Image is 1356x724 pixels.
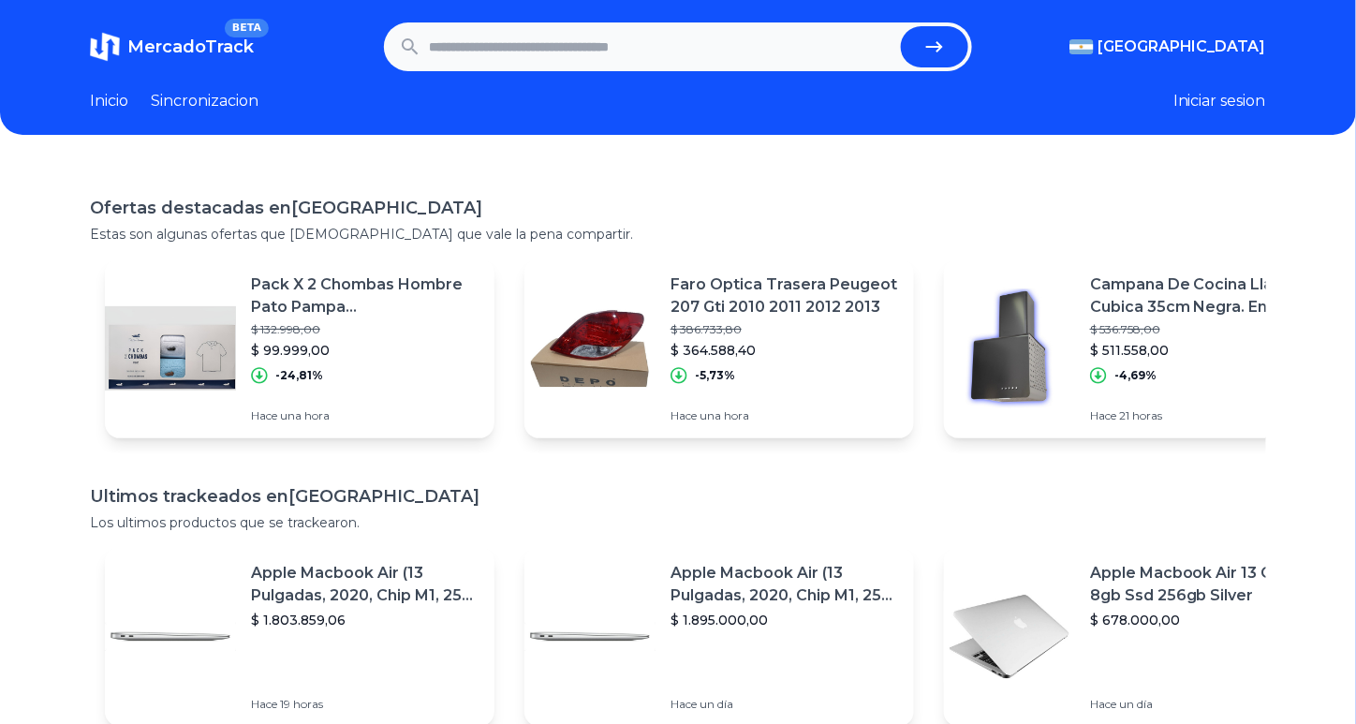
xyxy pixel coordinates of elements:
[695,368,735,383] p: -5,73%
[251,697,479,712] p: Hace 19 horas
[671,562,899,607] p: Apple Macbook Air (13 Pulgadas, 2020, Chip M1, 256 Gb De Ssd, 8 Gb De Ram) - Plata
[251,341,479,360] p: $ 99.999,00
[1090,341,1319,360] p: $ 511.558,00
[1069,39,1094,54] img: Argentina
[944,259,1334,438] a: Featured imageCampana De Cocina Llanos Cubica 35cm Negra. Envio + Llanos$ 536.758,00$ 511.558,00-...
[90,32,120,62] img: MercadoTrack
[105,571,236,702] img: Featured image
[1090,562,1319,607] p: Apple Macbook Air 13 Core I5 8gb Ssd 256gb Silver
[105,259,494,438] a: Featured imagePack X 2 Chombas Hombre Pato Pampa [PERSON_NAME]$ 132.998,00$ 99.999,00-24,81%Hace ...
[105,283,236,414] img: Featured image
[1090,273,1319,318] p: Campana De Cocina Llanos Cubica 35cm Negra. Envio + Llanos
[225,19,269,37] span: BETA
[671,408,899,423] p: Hace una hora
[524,283,656,414] img: Featured image
[671,341,899,360] p: $ 364.588,40
[524,259,914,438] a: Featured imageFaro Optica Trasera Peugeot 207 Gti 2010 2011 2012 2013$ 386.733,80$ 364.588,40-5,7...
[1090,697,1319,712] p: Hace un día
[151,90,258,112] a: Sincronizacion
[1173,90,1266,112] button: Iniciar sesion
[90,32,254,62] a: MercadoTrackBETA
[90,195,1266,221] h1: Ofertas destacadas en [GEOGRAPHIC_DATA]
[251,611,479,629] p: $ 1.803.859,06
[1114,368,1157,383] p: -4,69%
[944,283,1075,414] img: Featured image
[251,562,479,607] p: Apple Macbook Air (13 Pulgadas, 2020, Chip M1, 256 Gb De Ssd, 8 Gb De Ram) - Plata
[251,408,479,423] p: Hace una hora
[671,322,899,337] p: $ 386.733,80
[1090,611,1319,629] p: $ 678.000,00
[671,611,899,629] p: $ 1.895.000,00
[1098,36,1266,58] span: [GEOGRAPHIC_DATA]
[1090,408,1319,423] p: Hace 21 horas
[251,273,479,318] p: Pack X 2 Chombas Hombre Pato Pampa [PERSON_NAME]
[90,90,128,112] a: Inicio
[1090,322,1319,337] p: $ 536.758,00
[671,697,899,712] p: Hace un día
[90,225,1266,244] p: Estas son algunas ofertas que [DEMOGRAPHIC_DATA] que vale la pena compartir.
[944,571,1075,702] img: Featured image
[524,571,656,702] img: Featured image
[127,37,254,57] span: MercadoTrack
[90,513,1266,532] p: Los ultimos productos que se trackearon.
[90,483,1266,510] h1: Ultimos trackeados en [GEOGRAPHIC_DATA]
[275,368,323,383] p: -24,81%
[1069,36,1266,58] button: [GEOGRAPHIC_DATA]
[671,273,899,318] p: Faro Optica Trasera Peugeot 207 Gti 2010 2011 2012 2013
[251,322,479,337] p: $ 132.998,00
